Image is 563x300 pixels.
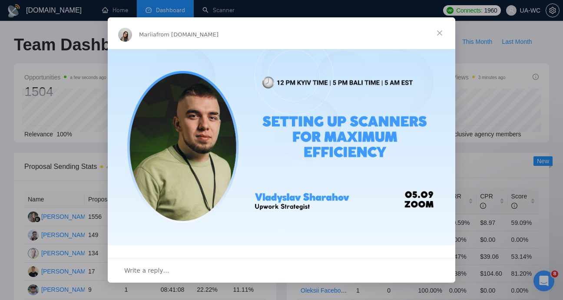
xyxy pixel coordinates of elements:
[156,31,219,38] span: from [DOMAIN_NAME]
[139,31,156,38] span: Mariia
[424,17,455,49] span: Close
[108,258,455,283] div: Open conversation and reply
[124,265,169,276] span: Write a reply…
[118,28,132,42] img: Profile image for Mariia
